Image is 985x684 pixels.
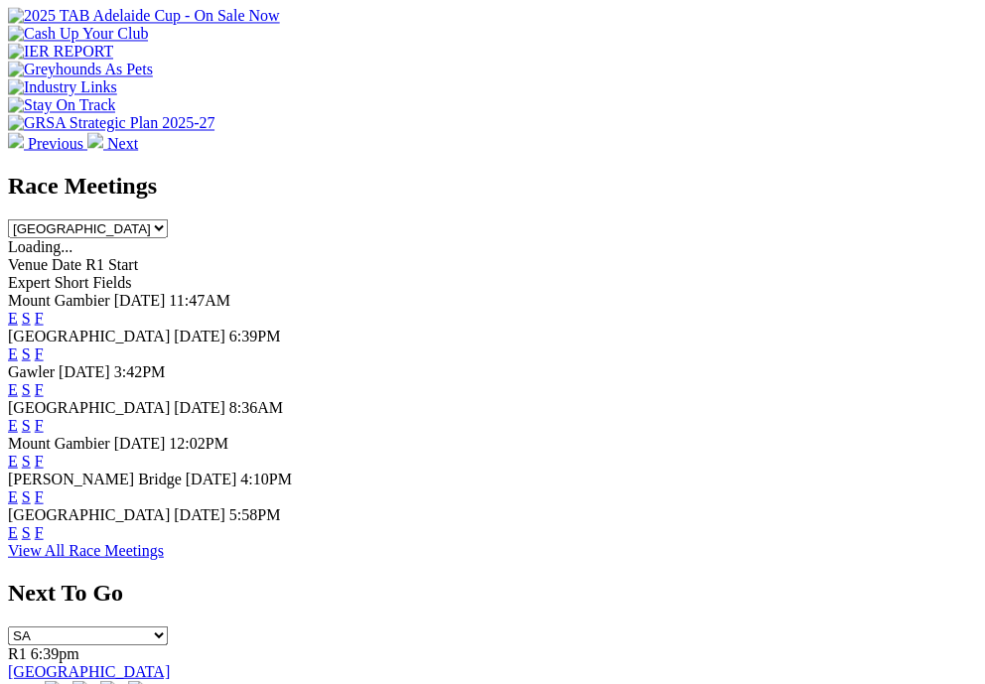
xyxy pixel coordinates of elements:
a: E [8,309,18,326]
a: S [22,452,31,469]
img: Industry Links [8,78,117,96]
a: F [35,523,44,540]
a: E [8,523,18,540]
span: [DATE] [186,470,237,486]
span: Fields [92,273,131,290]
a: [GEOGRAPHIC_DATA] [8,662,170,679]
h2: Race Meetings [8,172,977,199]
img: Greyhounds As Pets [8,61,153,78]
a: S [22,344,31,361]
span: 8:36AM [229,398,283,415]
a: S [22,380,31,397]
span: Loading... [8,237,72,254]
span: 5:58PM [229,505,281,522]
a: Previous [8,134,87,151]
a: S [22,487,31,504]
a: View All Race Meetings [8,541,164,558]
img: 2025 TAB Adelaide Cup - On Sale Now [8,7,280,25]
a: E [8,380,18,397]
span: Venue [8,255,48,272]
span: 4:10PM [240,470,292,486]
span: Expert [8,273,51,290]
span: Mount Gambier [8,434,110,451]
span: [GEOGRAPHIC_DATA] [8,327,170,343]
span: 6:39pm [31,644,79,661]
a: F [35,487,44,504]
span: 6:39PM [229,327,281,343]
span: 12:02PM [169,434,228,451]
img: IER REPORT [8,43,113,61]
img: GRSA Strategic Plan 2025-27 [8,114,214,132]
span: [DATE] [59,362,110,379]
span: R1 Start [85,255,138,272]
span: Previous [28,134,83,151]
span: [PERSON_NAME] Bridge [8,470,182,486]
img: chevron-right-pager-white.svg [87,132,103,148]
a: S [22,416,31,433]
img: Stay On Track [8,96,115,114]
a: Next [87,134,138,151]
span: [GEOGRAPHIC_DATA] [8,398,170,415]
span: Gawler [8,362,55,379]
span: Short [55,273,89,290]
span: Mount Gambier [8,291,110,308]
a: S [22,523,31,540]
img: chevron-left-pager-white.svg [8,132,24,148]
span: [DATE] [114,291,166,308]
img: Cash Up Your Club [8,25,148,43]
h2: Next To Go [8,579,977,606]
a: F [35,416,44,433]
span: [DATE] [174,505,225,522]
a: E [8,452,18,469]
span: 11:47AM [169,291,230,308]
a: E [8,344,18,361]
span: Date [52,255,81,272]
span: [DATE] [174,398,225,415]
span: [DATE] [114,434,166,451]
a: F [35,344,44,361]
span: [DATE] [174,327,225,343]
a: F [35,380,44,397]
span: [GEOGRAPHIC_DATA] [8,505,170,522]
a: E [8,487,18,504]
a: F [35,452,44,469]
a: F [35,309,44,326]
a: S [22,309,31,326]
span: 3:42PM [114,362,166,379]
a: E [8,416,18,433]
span: Next [107,134,138,151]
span: R1 [8,644,27,661]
